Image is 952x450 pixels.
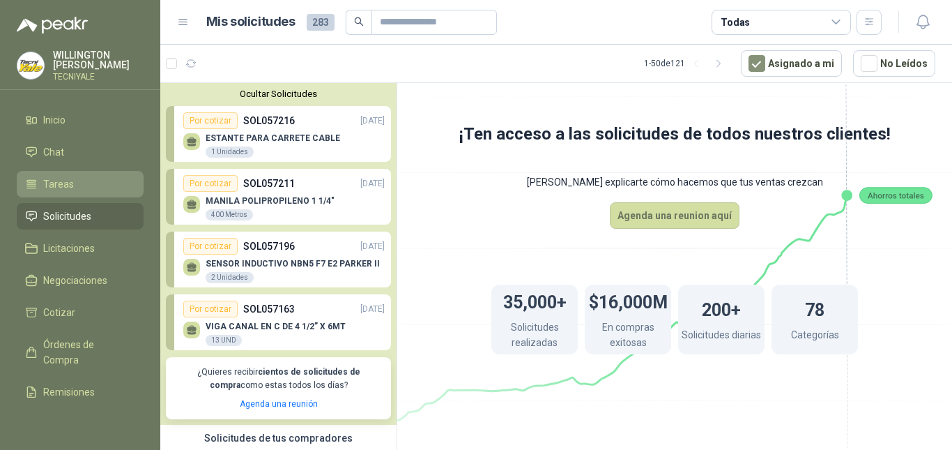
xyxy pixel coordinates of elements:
p: TECNIYALE [53,73,144,81]
div: 1 Unidades [206,147,254,158]
button: Asignado a mi [741,50,842,77]
a: Agenda una reunión [240,399,318,409]
a: Configuración [17,411,144,437]
h1: Mis solicitudes [206,12,295,32]
h1: 35,000+ [503,285,567,316]
p: MANILA POLIPROPILENO 1 1/4" [206,196,335,206]
p: SOL057216 [243,113,295,128]
div: Ocultar SolicitudesPor cotizarSOL057216[DATE] ESTANTE PARA CARRETE CABLE1 UnidadesPor cotizarSOL0... [160,83,397,425]
span: Chat [43,144,64,160]
p: SOL057196 [243,239,295,254]
span: search [354,17,364,27]
p: [DATE] [360,240,385,253]
a: Órdenes de Compra [17,331,144,373]
div: Por cotizar [183,112,238,129]
span: 283 [307,14,335,31]
span: Cotizar [43,305,75,320]
p: Solicitudes diarias [682,327,761,346]
img: Company Logo [17,52,44,79]
a: Por cotizarSOL057216[DATE] ESTANTE PARA CARRETE CABLE1 Unidades [166,106,391,162]
div: 13 UND [206,335,242,346]
button: Agenda una reunion aquí [610,202,739,229]
p: ESTANTE PARA CARRETE CABLE [206,133,340,143]
p: SOL057211 [243,176,295,191]
div: 1 - 50 de 121 [644,52,730,75]
h1: 78 [805,293,824,324]
p: [DATE] [360,114,385,128]
div: 2 Unidades [206,272,254,283]
a: Remisiones [17,379,144,405]
span: Negociaciones [43,273,107,288]
a: Inicio [17,107,144,133]
span: Órdenes de Compra [43,337,130,368]
div: 400 Metros [206,209,253,220]
p: Solicitudes realizadas [491,320,578,354]
button: No Leídos [853,50,935,77]
p: WILLINGTON [PERSON_NAME] [53,50,144,70]
a: Negociaciones [17,267,144,294]
p: [DATE] [360,177,385,190]
a: Cotizar [17,299,144,326]
div: Por cotizar [183,175,238,192]
a: Licitaciones [17,235,144,262]
button: Ocultar Solicitudes [166,89,391,99]
a: Por cotizarSOL057211[DATE] MANILA POLIPROPILENO 1 1/4"400 Metros [166,169,391,225]
span: Licitaciones [43,241,95,256]
span: Solicitudes [43,209,91,224]
h1: 200+ [702,293,741,324]
p: [DATE] [360,303,385,316]
div: Por cotizar [183,301,238,317]
h1: $16,000M [589,285,668,316]
b: cientos de solicitudes de compra [210,367,360,390]
span: Remisiones [43,384,95,400]
span: Inicio [43,112,66,128]
p: ¿Quieres recibir como estas todos los días? [174,366,383,392]
p: Categorías [791,327,839,346]
p: SOL057163 [243,301,295,317]
a: Tareas [17,171,144,197]
span: Tareas [43,177,74,192]
a: Chat [17,139,144,165]
a: Por cotizarSOL057196[DATE] SENSOR INDUCTIVO NBN5 F7 E2 PARKER II2 Unidades [166,232,391,287]
div: Por cotizar [183,238,238,255]
p: VIGA CANAL EN C DE 4 1/2” X 6MT [206,322,346,331]
p: En compras exitosas [585,320,671,354]
div: Todas [721,15,750,30]
p: SENSOR INDUCTIVO NBN5 F7 E2 PARKER II [206,259,380,269]
a: Por cotizarSOL057163[DATE] VIGA CANAL EN C DE 4 1/2” X 6MT13 UND [166,294,391,350]
img: Logo peakr [17,17,88,33]
a: Solicitudes [17,203,144,230]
